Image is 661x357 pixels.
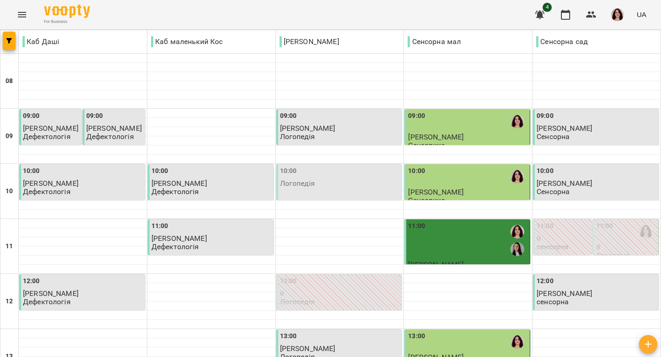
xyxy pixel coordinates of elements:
p: Сенсорна [537,133,570,140]
p: Каб Даші [22,36,59,47]
img: 170a41ecacc6101aff12a142c38b6f34.jpeg [611,8,624,21]
p: Сенсорна [596,251,629,259]
label: 13:00 [408,331,425,341]
span: [PERSON_NAME] [280,344,336,353]
p: Каб маленький Кос [151,36,223,47]
span: [PERSON_NAME] [280,124,336,133]
span: [PERSON_NAME] [408,260,464,269]
p: Дефектологія [151,188,199,195]
img: Ольга Крикун [510,170,524,184]
span: [PERSON_NAME] [23,179,78,188]
p: 0 [596,243,656,251]
label: 10:00 [23,166,40,176]
p: Дефектологія [86,133,134,140]
label: 10:00 [151,166,168,176]
p: [PERSON_NAME] [280,36,339,47]
label: 09:00 [23,111,40,121]
img: Ольга Крикун [510,335,524,349]
p: Сенсорна мал [408,36,461,47]
label: 10:00 [408,166,425,176]
img: Ольга Крикун [510,225,524,239]
span: UA [637,10,646,19]
button: UA [633,6,650,23]
label: 09:00 [537,111,554,121]
label: 12:00 [280,276,297,286]
label: 13:00 [280,331,297,341]
p: Дефектологія [151,243,199,251]
img: Ольга Крикун [510,115,524,128]
p: Логопедія [280,179,315,187]
label: 09:00 [86,111,103,121]
p: Сенсорна сад [536,36,588,47]
p: сенсорна [537,243,569,251]
span: [PERSON_NAME] [151,179,207,188]
p: Дефектологія [23,188,71,195]
h6: 12 [6,296,13,307]
span: [PERSON_NAME] [408,133,464,141]
p: Сенсорна [537,188,570,195]
button: Menu [11,4,33,26]
span: For Business [44,19,90,25]
p: Дефектологія [23,298,71,306]
label: 11:00 [408,221,425,231]
span: [PERSON_NAME] [537,179,592,188]
button: Створити урок [639,335,657,353]
label: 10:00 [280,166,297,176]
label: 09:00 [280,111,297,121]
img: Voopty Logo [44,5,90,18]
label: 11:00 [537,221,554,231]
span: [PERSON_NAME] [23,124,78,133]
h6: 11 [6,241,13,251]
span: [PERSON_NAME] [86,124,142,133]
span: [PERSON_NAME] [408,188,464,196]
span: [PERSON_NAME] [537,289,592,298]
h6: 10 [6,186,13,196]
span: [PERSON_NAME] [23,289,78,298]
p: Логопедія [280,133,315,140]
span: [PERSON_NAME] [151,234,207,243]
label: 11:00 [596,221,613,231]
p: Логопедія [280,298,315,306]
p: Сенсорика [408,196,445,204]
p: Дефектологія [23,133,71,140]
label: 10:00 [537,166,554,176]
img: Ольга Крикун [639,225,653,239]
h6: 09 [6,131,13,141]
span: 4 [543,3,552,12]
label: 12:00 [23,276,40,286]
p: сенсорна [537,298,569,306]
p: 0 [280,290,400,297]
p: 0 [537,234,590,242]
img: Ірина Керівник [510,242,524,256]
label: 11:00 [151,221,168,231]
span: [PERSON_NAME] [537,124,592,133]
h6: 08 [6,76,13,86]
label: 09:00 [408,111,425,121]
p: Сенсорика [408,141,445,149]
label: 12:00 [537,276,554,286]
